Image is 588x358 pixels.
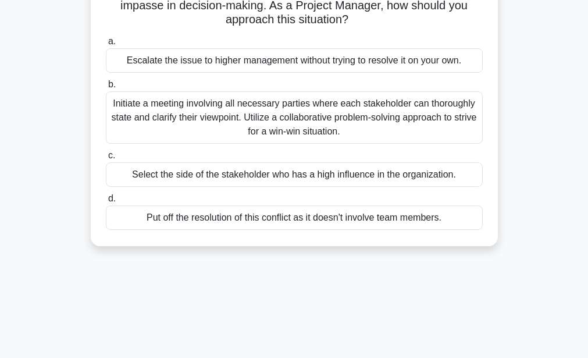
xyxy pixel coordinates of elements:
[106,91,483,144] div: Initiate a meeting involving all necessary parties where each stakeholder can thoroughly state an...
[106,205,483,230] div: Put off the resolution of this conflict as it doesn't involve team members.
[108,79,116,89] span: b.
[108,150,115,160] span: c.
[108,36,116,46] span: a.
[106,48,483,73] div: Escalate the issue to higher management without trying to resolve it on your own.
[108,193,116,203] span: d.
[106,162,483,187] div: Select the side of the stakeholder who has a high influence in the organization.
